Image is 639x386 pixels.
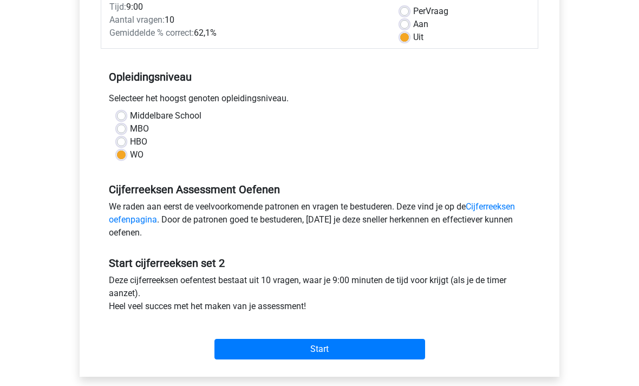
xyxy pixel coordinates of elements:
[109,15,165,25] span: Aantal vragen:
[101,1,392,14] div: 9:00
[214,339,425,360] input: Start
[101,27,392,40] div: 62,1%
[130,136,147,149] label: HBO
[109,257,530,270] h5: Start cijferreeksen set 2
[130,123,149,136] label: MBO
[101,274,538,318] div: Deze cijferreeksen oefentest bestaat uit 10 vragen, waar je 9:00 minuten de tijd voor krijgt (als...
[101,14,392,27] div: 10
[413,6,426,17] span: Per
[109,184,530,197] h5: Cijferreeksen Assessment Oefenen
[101,201,538,244] div: We raden aan eerst de veelvoorkomende patronen en vragen te bestuderen. Deze vind je op de . Door...
[109,67,530,88] h5: Opleidingsniveau
[130,149,144,162] label: WO
[413,18,428,31] label: Aan
[130,110,201,123] label: Middelbare School
[109,28,194,38] span: Gemiddelde % correct:
[109,2,126,12] span: Tijd:
[413,31,423,44] label: Uit
[101,93,538,110] div: Selecteer het hoogst genoten opleidingsniveau.
[413,5,448,18] label: Vraag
